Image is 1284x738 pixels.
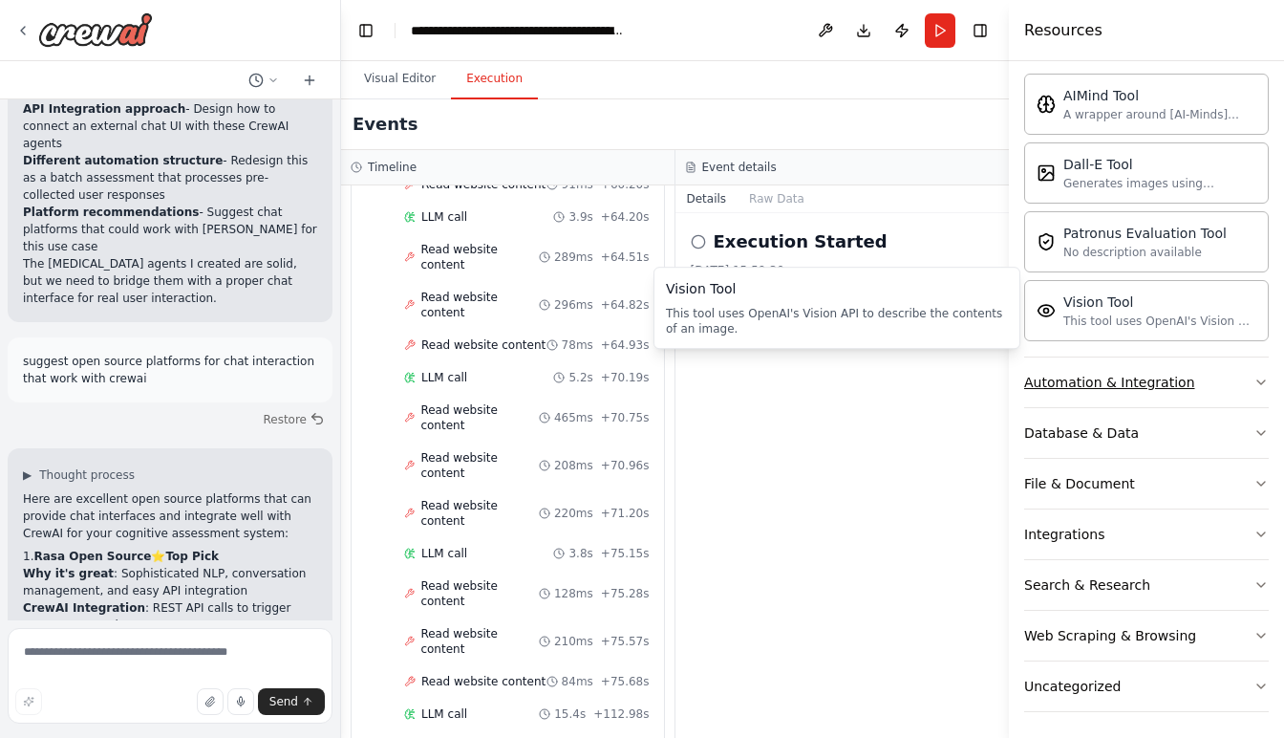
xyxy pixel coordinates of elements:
[23,467,135,483] button: ▶Thought process
[1024,19,1102,42] h4: Resources
[38,12,153,47] img: Logo
[1024,459,1269,509] button: File & Document
[1063,176,1256,191] div: Generates images using OpenAI's Dall-E model.
[421,546,467,561] span: LLM call
[1037,232,1056,251] img: Patronusevaltool
[451,59,538,99] button: Execution
[23,467,32,483] span: ▶
[1024,474,1135,493] div: File & Document
[666,279,1008,298] div: Vision Tool
[420,626,539,657] span: Read website content
[23,102,185,116] strong: API Integration approach
[554,634,593,649] span: 210ms
[1037,95,1056,114] img: Aimindtool
[554,586,593,601] span: 128ms
[421,337,546,353] span: Read website content
[601,410,650,425] span: + 70.75s
[23,353,317,387] p: suggest open source platforms for chat interaction that work with crewai
[421,209,467,225] span: LLM call
[39,467,135,483] span: Thought process
[1024,358,1269,407] button: Automation & Integration
[601,209,650,225] span: + 64.20s
[421,706,467,722] span: LLM call
[554,458,593,473] span: 208ms
[1024,66,1269,357] div: AI & Machine Learning
[23,255,317,307] p: The [MEDICAL_DATA] agents I created are solid, but we need to bridge them with a proper chat inte...
[1024,423,1139,443] div: Database & Data
[23,565,317,599] li: : Sophisticated NLP, conversation management, and easy API integration
[411,21,626,40] nav: breadcrumb
[554,297,593,313] span: 296ms
[601,337,650,353] span: + 64.93s
[23,206,199,219] strong: Platform recommendations
[421,674,546,689] span: Read website content
[353,111,417,138] h2: Events
[738,185,816,212] button: Raw Data
[601,506,650,521] span: + 71.20s
[554,506,593,521] span: 220ms
[23,601,145,615] strong: CrewAI Integration
[23,548,317,565] h2: 1. ⭐
[601,370,650,385] span: + 70.19s
[1024,611,1269,661] button: Web Scraping & Browsing
[15,688,42,715] button: Improve this prompt
[23,204,317,255] li: - Suggest chat platforms that could work with [PERSON_NAME] for this use case
[554,410,593,425] span: 465ms
[420,242,539,272] span: Read website content
[666,306,1008,336] div: This tool uses OpenAI's Vision API to describe the contents of an image.
[1037,301,1056,320] img: Visiontool
[1024,525,1104,544] div: Integrations
[593,706,649,722] span: + 112.98s
[33,550,151,563] strong: Rasa Open Source
[227,688,254,715] button: Click to speak your automation idea
[1037,163,1056,183] img: Dalletool
[353,17,379,44] button: Hide left sidebar
[702,160,777,175] h3: Event details
[1024,510,1269,559] button: Integrations
[241,69,287,92] button: Switch to previous chat
[420,290,539,320] span: Read website content
[967,17,994,44] button: Hide right sidebar
[601,546,650,561] span: + 75.15s
[1063,86,1256,105] div: AIMind Tool
[23,152,317,204] li: - Redesign this as a batch assessment that processes pre-collected user responses
[1024,560,1269,610] button: Search & Research
[568,370,592,385] span: 5.2s
[165,550,219,563] strong: Top Pick
[1024,626,1196,645] div: Web Scraping & Browsing
[554,706,586,722] span: 15.4s
[23,567,114,580] strong: Why it's great
[349,59,451,99] button: Visual Editor
[421,370,467,385] span: LLM call
[601,250,650,265] span: + 64.51s
[601,634,650,649] span: + 75.57s
[23,599,317,634] li: : REST API calls to trigger CrewAI automations
[1063,245,1227,260] div: No description available
[23,490,317,542] p: Here are excellent open source platforms that can provide chat interfaces and integrate well with...
[562,337,593,353] span: 78ms
[420,402,539,433] span: Read website content
[601,674,650,689] span: + 75.68s
[1024,677,1121,696] div: Uncategorized
[1063,224,1227,243] div: Patronus Evaluation Tool
[601,458,650,473] span: + 70.96s
[1024,373,1195,392] div: Automation & Integration
[1024,662,1269,711] button: Uncategorized
[601,297,650,313] span: + 64.82s
[197,688,224,715] button: Upload files
[23,100,317,152] li: - Design how to connect an external chat UI with these CrewAI agents
[601,586,650,601] span: + 75.28s
[568,546,592,561] span: 3.8s
[562,674,593,689] span: 84ms
[420,498,539,529] span: Read website content
[1024,575,1150,595] div: Search & Research
[691,263,995,278] div: [DATE] 15:59:30
[420,450,539,481] span: Read website content
[1063,155,1256,174] div: Dall-E Tool
[255,406,332,433] button: Restore
[420,578,539,609] span: Read website content
[294,69,325,92] button: Start a new chat
[269,694,298,709] span: Send
[554,250,593,265] span: 289ms
[368,160,417,175] h3: Timeline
